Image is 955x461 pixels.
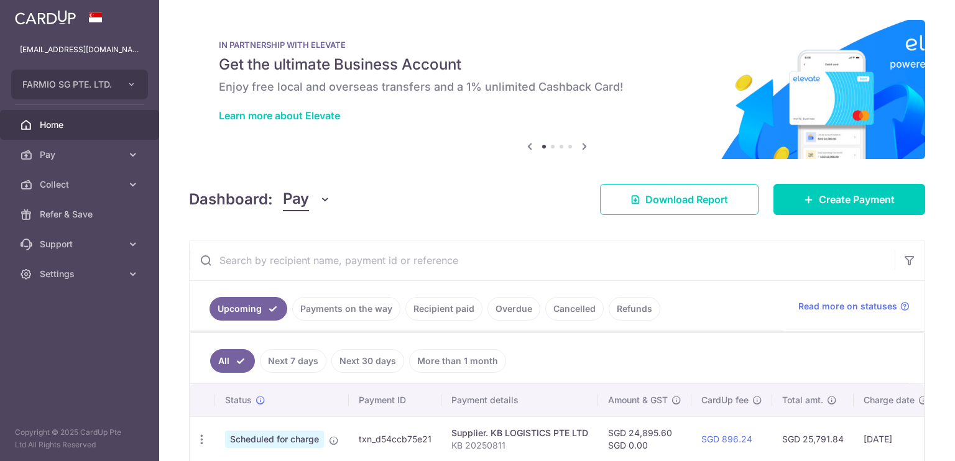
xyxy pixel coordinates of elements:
[600,184,759,215] a: Download Report
[545,297,604,321] a: Cancelled
[701,394,749,406] span: CardUp fee
[225,394,252,406] span: Status
[441,384,598,416] th: Payment details
[701,434,752,444] a: SGD 896.24
[40,238,122,250] span: Support
[15,10,76,25] img: CardUp
[819,192,895,207] span: Create Payment
[189,20,925,159] img: Renovation banner
[782,394,823,406] span: Total amt.
[487,297,540,321] a: Overdue
[645,192,728,207] span: Download Report
[608,394,668,406] span: Amount & GST
[219,80,895,94] h6: Enjoy free local and overseas transfers and a 1% unlimited Cashback Card!
[40,208,122,221] span: Refer & Save
[40,268,122,280] span: Settings
[189,188,273,211] h4: Dashboard:
[292,297,400,321] a: Payments on the way
[225,431,324,448] span: Scheduled for charge
[773,184,925,215] a: Create Payment
[331,349,404,373] a: Next 30 days
[349,384,441,416] th: Payment ID
[22,78,114,91] span: FARMIO SG PTE. LTD.
[409,349,506,373] a: More than 1 month
[864,394,915,406] span: Charge date
[798,300,910,313] a: Read more on statuses
[283,188,331,211] button: Pay
[20,43,139,56] p: [EMAIL_ADDRESS][DOMAIN_NAME]
[219,40,895,50] p: IN PARTNERSHIP WITH ELEVATE
[11,70,148,99] button: FARMIO SG PTE. LTD.
[405,297,482,321] a: Recipient paid
[190,240,895,280] input: Search by recipient name, payment id or reference
[451,427,588,439] div: Supplier. KB LOGISTICS PTE LTD
[283,188,309,211] span: Pay
[40,178,122,191] span: Collect
[609,297,660,321] a: Refunds
[210,297,287,321] a: Upcoming
[260,349,326,373] a: Next 7 days
[798,300,897,313] span: Read more on statuses
[219,55,895,75] h5: Get the ultimate Business Account
[219,109,340,122] a: Learn more about Elevate
[451,439,588,452] p: KB 20250811
[40,148,122,161] span: Pay
[210,349,255,373] a: All
[40,119,122,131] span: Home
